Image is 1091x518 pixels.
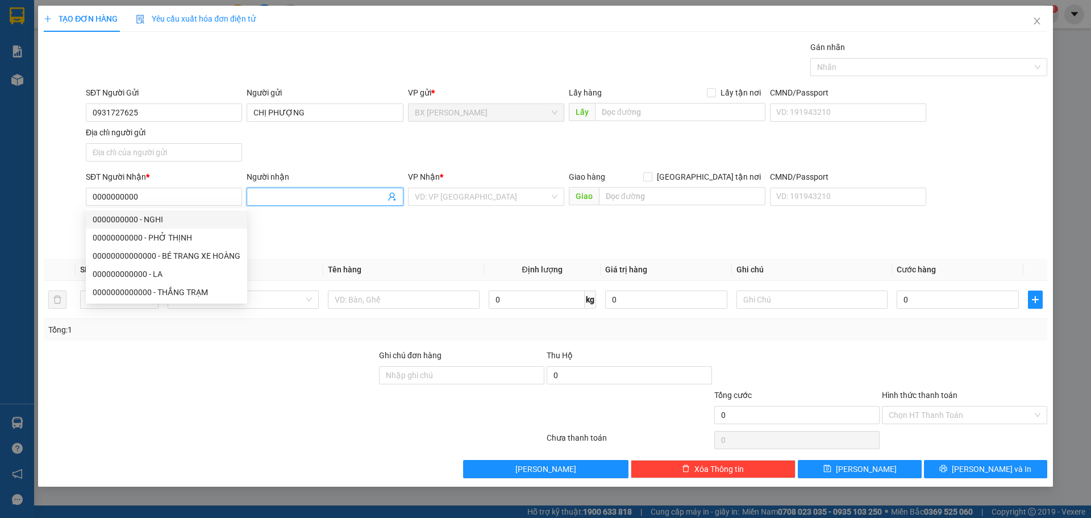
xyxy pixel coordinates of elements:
span: BX Cao Lãnh [415,104,557,121]
span: plus [1028,295,1042,304]
div: SĐT Người Nhận [86,171,242,183]
span: Nhận: [109,10,136,22]
div: 00000000000 - PHỞ THỊNH [93,231,240,244]
div: BX [PERSON_NAME] [10,10,101,37]
span: Tên hàng [328,265,361,274]
div: 000000000000 - LA [93,268,240,280]
span: Thu Hộ [547,351,573,360]
div: [GEOGRAPHIC_DATA] [109,10,224,35]
button: plus [1028,291,1043,309]
span: Lấy hàng [569,88,602,97]
div: CHỊ THƯ [109,35,224,49]
span: save [823,465,831,474]
span: Xóa Thông tin [694,463,744,475]
button: printer[PERSON_NAME] và In [924,460,1047,478]
input: Địa chỉ của người gửi [86,143,242,161]
span: Yêu cầu xuất hóa đơn điện tử [136,14,256,23]
span: [GEOGRAPHIC_DATA] tận nơi [652,171,765,183]
span: plus [44,15,52,23]
span: user-add [388,192,397,201]
input: Dọc đường [595,103,765,121]
div: 00000000000000 - BÉ TRANG XE HOÀNG [93,250,240,262]
button: save[PERSON_NAME] [798,460,921,478]
span: close [1032,16,1042,26]
span: VP Nhận [408,172,440,181]
div: CMND/Passport [770,86,926,99]
div: VP gửi [408,86,564,99]
button: Close [1021,6,1053,38]
span: Định lượng [522,265,563,274]
div: Người nhận [247,171,403,183]
span: Giao [569,187,599,205]
th: Ghi chú [732,259,892,281]
img: icon [136,15,145,24]
span: Gửi: [10,11,27,23]
span: Lấy [569,103,595,121]
input: Ghi Chú [736,291,888,309]
div: 0000000000 - NGHI [93,213,240,226]
span: Lấy tận nơi [716,86,765,99]
div: 0377830219 [10,51,101,67]
input: VD: Bàn, Ghế [328,291,479,309]
span: [PERSON_NAME] [836,463,897,475]
span: Cước hàng [897,265,936,274]
div: 000000000000 - LA [86,265,247,283]
div: 0000000000000 - THẮNG TRẠM [93,286,240,299]
label: Hình thức thanh toán [882,391,957,400]
div: 0000000000000 - THẮNG TRẠM [86,283,247,301]
div: Chưa thanh toán [545,432,713,451]
span: kg [585,291,596,309]
span: DĐ: [10,73,26,85]
div: Tổng: 1 [48,324,421,336]
div: SĐT Người Gửi [86,86,242,99]
span: Giao hàng [569,172,605,181]
div: Người gửi [247,86,403,99]
span: TẠO ĐƠN HÀNG [44,14,118,23]
div: 0000000000 - NGHI [86,210,247,229]
label: Gán nhãn [810,43,845,52]
span: Giá trị hàng [605,265,647,274]
div: CMND/Passport [770,171,926,183]
span: BỜ XOÀI [26,67,95,86]
span: delete [682,465,690,474]
div: 0816200663 [109,49,224,65]
span: [PERSON_NAME] và In [952,463,1031,475]
div: Địa chỉ người gửi [86,126,242,139]
input: Ghi chú đơn hàng [379,366,544,384]
button: delete [48,291,66,309]
button: deleteXóa Thông tin [631,460,796,478]
span: [PERSON_NAME] [515,463,576,475]
div: CHỊ THỊNH [10,37,101,51]
input: 0 [605,291,727,309]
span: Tổng cước [714,391,752,400]
div: 00000000000 - PHỞ THỊNH [86,229,247,247]
input: Dọc đường [599,187,765,205]
button: [PERSON_NAME] [463,460,628,478]
div: 00000000000000 - BÉ TRANG XE HOÀNG [86,247,247,265]
label: Ghi chú đơn hàng [379,351,442,360]
span: SL [80,265,89,274]
span: printer [939,465,947,474]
